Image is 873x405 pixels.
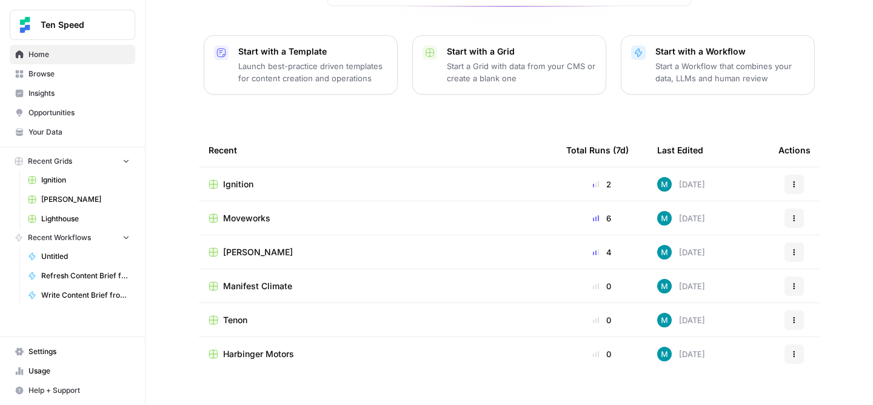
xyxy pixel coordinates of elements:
div: [DATE] [657,211,705,226]
span: Browse [28,69,130,79]
span: Recent Workflows [28,232,91,243]
div: [DATE] [657,347,705,361]
span: Harbinger Motors [223,348,294,360]
img: 9k9gt13slxq95qn7lcfsj5lxmi7v [657,245,672,259]
span: Moveworks [223,212,270,224]
div: Total Runs (7d) [566,133,629,167]
div: [DATE] [657,279,705,293]
button: Recent Workflows [10,229,135,247]
div: Actions [778,133,811,167]
img: 9k9gt13slxq95qn7lcfsj5lxmi7v [657,313,672,327]
p: Start a Workflow that combines your data, LLMs and human review [655,60,804,84]
button: Start with a WorkflowStart a Workflow that combines your data, LLMs and human review [621,35,815,95]
a: Browse [10,64,135,84]
p: Start with a Workflow [655,45,804,58]
p: Launch best-practice driven templates for content creation and operations [238,60,387,84]
img: 9k9gt13slxq95qn7lcfsj5lxmi7v [657,279,672,293]
p: Start with a Grid [447,45,596,58]
a: Manifest Climate [209,280,547,292]
a: [PERSON_NAME] [22,190,135,209]
span: Usage [28,366,130,377]
span: Your Data [28,127,130,138]
button: Workspace: Ten Speed [10,10,135,40]
div: 2 [566,178,638,190]
span: Write Content Brief from Keyword [DEV] [41,290,130,301]
span: Insights [28,88,130,99]
span: [PERSON_NAME] [223,246,293,258]
a: Tenon [209,314,547,326]
p: Start with a Template [238,45,387,58]
div: 4 [566,246,638,258]
div: [DATE] [657,245,705,259]
a: [PERSON_NAME] [209,246,547,258]
span: Tenon [223,314,247,326]
a: Settings [10,342,135,361]
a: Ignition [209,178,547,190]
a: Write Content Brief from Keyword [DEV] [22,286,135,305]
button: Recent Grids [10,152,135,170]
div: [DATE] [657,177,705,192]
span: Recent Grids [28,156,72,167]
a: Lighthouse [22,209,135,229]
button: Help + Support [10,381,135,400]
a: Your Data [10,122,135,142]
div: Recent [209,133,547,167]
a: Ignition [22,170,135,190]
img: 9k9gt13slxq95qn7lcfsj5lxmi7v [657,347,672,361]
span: Home [28,49,130,60]
a: Insights [10,84,135,103]
span: Lighthouse [41,213,130,224]
div: Last Edited [657,133,703,167]
span: Refresh Content Brief from Keyword [DEV] [41,270,130,281]
span: [PERSON_NAME] [41,194,130,205]
div: 0 [566,314,638,326]
div: 6 [566,212,638,224]
span: Help + Support [28,385,130,396]
span: Untitled [41,251,130,262]
span: Ten Speed [41,19,114,31]
img: 9k9gt13slxq95qn7lcfsj5lxmi7v [657,211,672,226]
button: Start with a TemplateLaunch best-practice driven templates for content creation and operations [204,35,398,95]
a: Refresh Content Brief from Keyword [DEV] [22,266,135,286]
img: 9k9gt13slxq95qn7lcfsj5lxmi7v [657,177,672,192]
span: Manifest Climate [223,280,292,292]
span: Opportunities [28,107,130,118]
span: Settings [28,346,130,357]
div: 0 [566,348,638,360]
img: Ten Speed Logo [14,14,36,36]
a: Opportunities [10,103,135,122]
button: Start with a GridStart a Grid with data from your CMS or create a blank one [412,35,606,95]
a: Home [10,45,135,64]
div: 0 [566,280,638,292]
span: Ignition [41,175,130,186]
div: [DATE] [657,313,705,327]
a: Untitled [22,247,135,266]
p: Start a Grid with data from your CMS or create a blank one [447,60,596,84]
span: Ignition [223,178,253,190]
a: Usage [10,361,135,381]
a: Moveworks [209,212,547,224]
a: Harbinger Motors [209,348,547,360]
